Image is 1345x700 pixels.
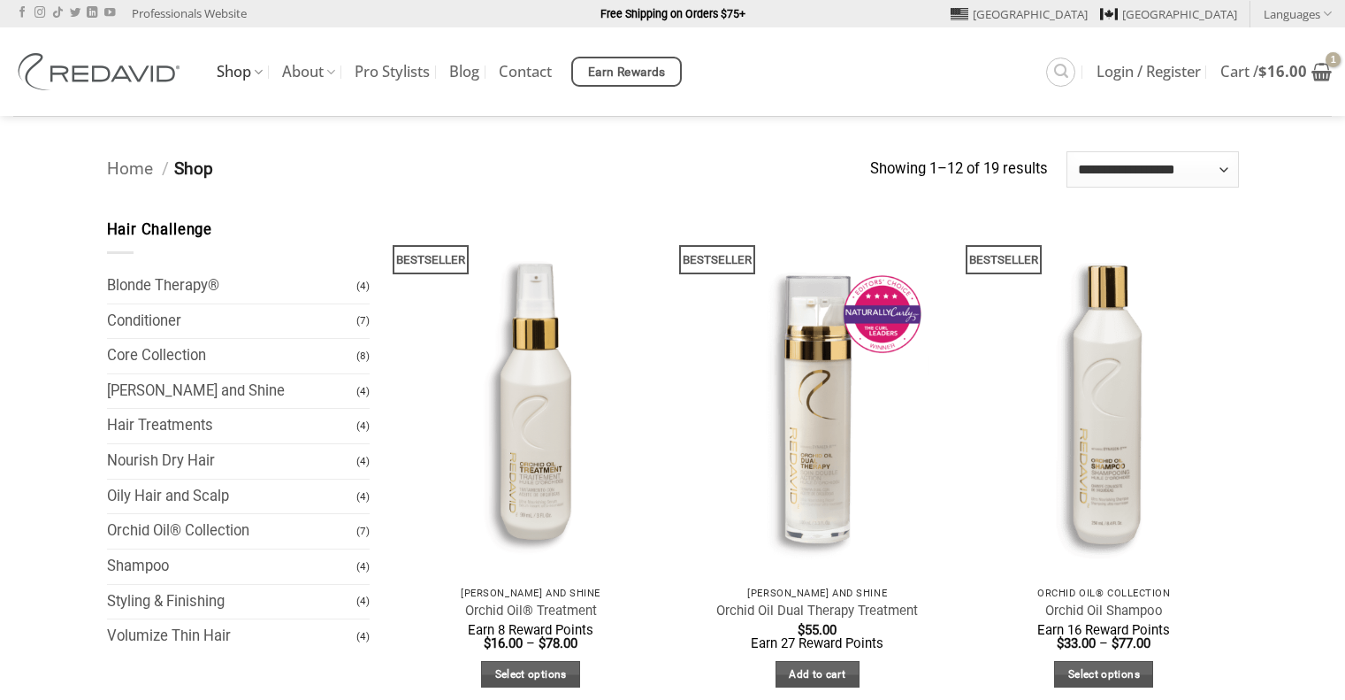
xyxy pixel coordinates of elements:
[107,444,357,479] a: Nourish Dry Hair
[716,603,918,619] a: Orchid Oil Dual Therapy Treatment
[356,446,370,477] span: (4)
[356,621,370,652] span: (4)
[978,588,1230,599] p: Orchid Oil® Collection
[107,156,871,183] nav: Breadcrumb
[107,585,357,619] a: Styling & Finishing
[355,56,430,88] a: Pro Stylists
[356,411,370,442] span: (4)
[539,635,546,651] span: $
[34,7,45,19] a: Follow on Instagram
[107,269,357,304] a: Blonde Therapy®
[1037,622,1170,638] span: Earn 16 Reward Points
[499,56,552,88] a: Contact
[107,221,213,238] span: Hair Challenge
[70,7,80,19] a: Follow on Twitter
[107,550,357,584] a: Shampoo
[1112,635,1150,651] bdi: 77.00
[107,158,153,179] a: Home
[396,219,666,578] img: REDAVID Orchid Oil Treatment 90ml
[1045,603,1163,619] a: Orchid Oil Shampoo
[1054,661,1153,688] a: Select options for “Orchid Oil Shampoo”
[356,481,370,512] span: (4)
[107,304,357,339] a: Conditioner
[356,586,370,617] span: (4)
[282,55,335,89] a: About
[1112,635,1119,651] span: $
[356,376,370,407] span: (4)
[1220,65,1307,79] span: Cart /
[1097,65,1201,79] span: Login / Register
[356,516,370,547] span: (7)
[13,53,190,90] img: REDAVID Salon Products | United States
[870,158,1048,181] p: Showing 1–12 of 19 results
[107,374,357,409] a: [PERSON_NAME] and Shine
[405,588,657,599] p: [PERSON_NAME] and Shine
[356,341,370,372] span: (8)
[776,661,860,688] a: Add to cart: “Orchid Oil Dual Therapy Treatment”
[468,622,593,638] span: Earn 8 Reward Points
[1097,56,1201,88] a: Login / Register
[52,7,63,19] a: Follow on TikTok
[484,635,523,651] bdi: 16.00
[17,7,27,19] a: Follow on Facebook
[1057,635,1064,651] span: $
[465,603,597,619] a: Orchid Oil® Treatment
[1057,635,1096,651] bdi: 33.00
[1100,1,1237,27] a: [GEOGRAPHIC_DATA]
[683,219,952,578] img: REDAVID Orchid Oil Dual Therapy ~ Award Winning Curl Care
[162,158,169,179] span: /
[1066,151,1239,187] select: Shop order
[87,7,97,19] a: Follow on LinkedIn
[484,635,491,651] span: $
[104,7,115,19] a: Follow on YouTube
[1099,635,1108,651] span: –
[481,661,580,688] a: Select options for “Orchid Oil® Treatment”
[571,57,682,87] a: Earn Rewards
[1046,58,1075,87] a: Search
[798,622,805,638] span: $
[1264,1,1332,27] a: Languages
[798,622,837,638] bdi: 55.00
[356,271,370,302] span: (4)
[217,55,263,89] a: Shop
[588,63,666,82] span: Earn Rewards
[1258,61,1307,81] bdi: 16.00
[1258,61,1267,81] span: $
[969,219,1239,578] img: REDAVID Orchid Oil Shampoo
[539,635,577,651] bdi: 78.00
[751,635,883,651] span: Earn 27 Reward Points
[692,588,944,599] p: [PERSON_NAME] and Shine
[1220,52,1332,91] a: View cart
[600,7,745,20] strong: Free Shipping on Orders $75+
[107,409,357,443] a: Hair Treatments
[107,480,357,514] a: Oily Hair and Scalp
[356,551,370,582] span: (4)
[107,339,357,373] a: Core Collection
[526,635,535,651] span: –
[951,1,1088,27] a: [GEOGRAPHIC_DATA]
[107,619,357,654] a: Volumize Thin Hair
[449,56,479,88] a: Blog
[356,305,370,336] span: (7)
[107,514,357,549] a: Orchid Oil® Collection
